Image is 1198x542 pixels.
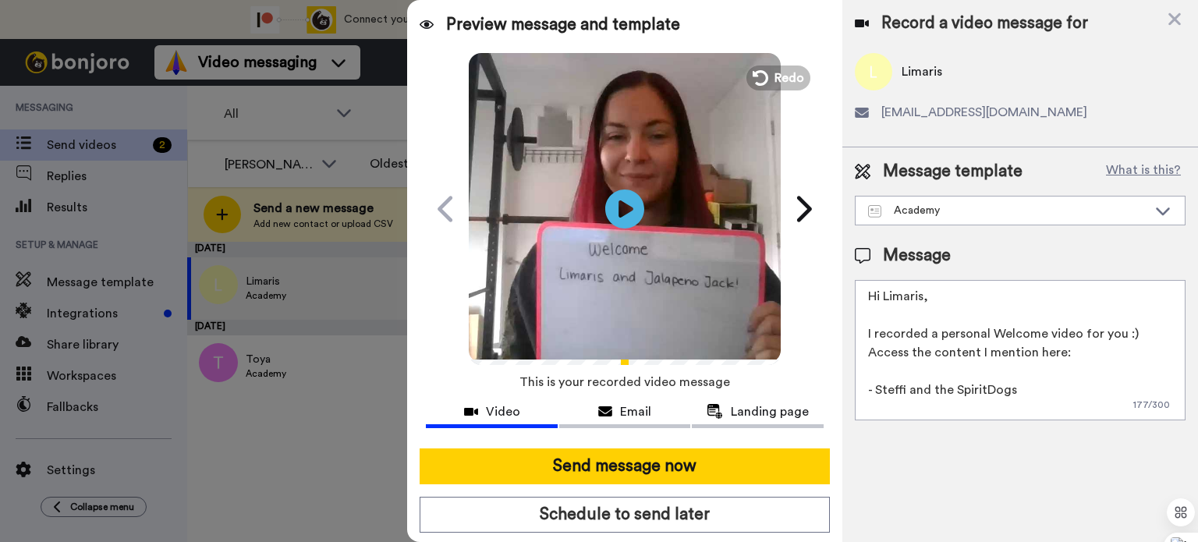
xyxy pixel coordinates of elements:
img: Message-temps.svg [868,205,881,218]
textarea: Hi Limaris, I recorded a personal Welcome video for you :) Access the content I mention here: - S... [855,280,1186,420]
span: This is your recorded video message [519,365,730,399]
span: Video [486,402,520,421]
button: Schedule to send later [420,497,830,533]
button: What is this? [1101,160,1186,183]
div: Academy [868,203,1147,218]
span: Landing page [731,402,809,421]
button: Send message now [420,448,830,484]
span: Email [620,402,651,421]
span: Message template [883,160,1023,183]
span: Message [883,244,951,267]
